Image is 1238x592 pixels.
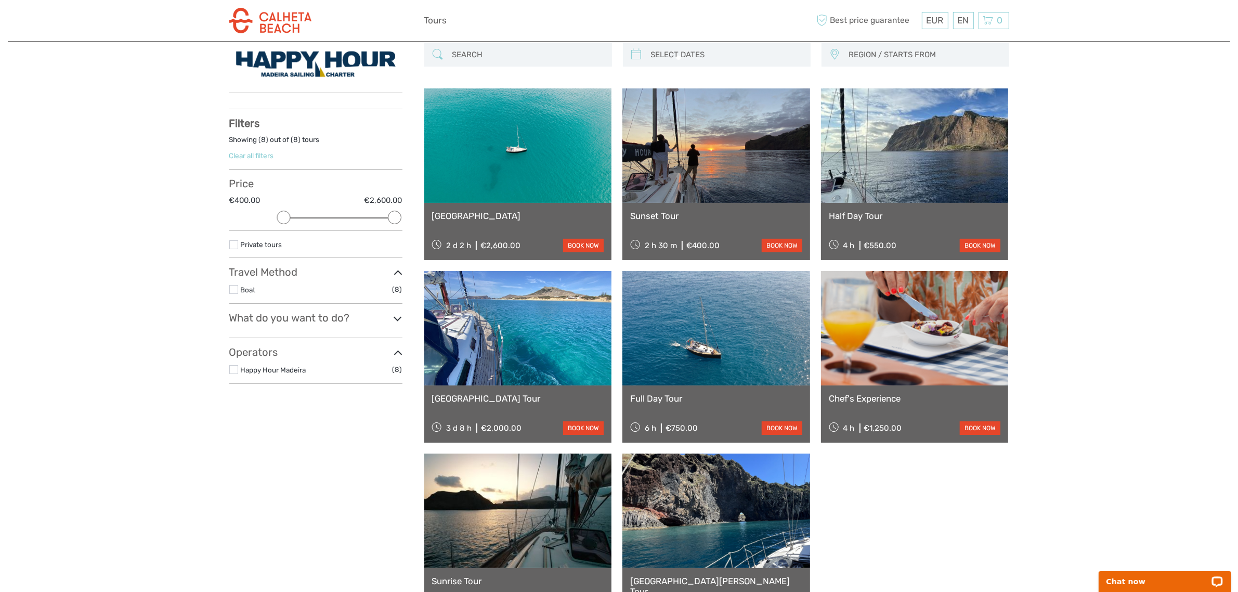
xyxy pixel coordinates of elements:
a: book now [960,421,1000,435]
div: €400.00 [686,241,720,250]
label: 8 [262,135,266,145]
a: book now [960,239,1000,252]
span: 2 h 30 m [645,241,677,250]
div: Showing ( ) out of ( ) tours [229,135,402,151]
span: 2 d 2 h [446,241,471,250]
a: Private tours [241,240,282,249]
span: 4 h [843,241,855,250]
input: SELECT DATES [647,46,805,64]
a: Half Day Tour [829,211,1001,221]
label: €400.00 [229,195,260,206]
span: 0 [996,15,1005,25]
a: Happy Hour Madeira [241,366,306,374]
span: 6 h [645,423,656,433]
div: €1,250.00 [864,423,902,433]
h3: Travel Method [229,266,402,278]
h3: What do you want to do? [229,312,402,324]
a: book now [762,239,802,252]
a: [GEOGRAPHIC_DATA] [432,211,604,221]
a: book now [563,239,604,252]
a: Sunrise Tour [432,576,604,586]
label: €2,600.00 [364,195,402,206]
span: Best price guarantee [814,12,919,29]
div: EN [953,12,974,29]
input: SEARCH [448,46,607,64]
div: €2,000.00 [481,423,522,433]
div: €750.00 [666,423,698,433]
a: book now [762,421,802,435]
button: REGION / STARTS FROM [844,46,1004,63]
span: (8) [393,284,402,295]
a: Chef's Experience [829,393,1001,404]
label: 8 [294,135,298,145]
img: 11377-29-46f0436f-15b8-483a-b066-4cb62cc1c977_logo_thumbnail.png [229,43,402,85]
span: 4 h [843,423,855,433]
a: Tours [424,13,447,28]
a: book now [563,421,604,435]
a: Full Day Tour [630,393,802,404]
h3: Price [229,177,402,190]
a: [GEOGRAPHIC_DATA] Tour [432,393,604,404]
strong: Filters [229,117,260,130]
div: €2,600.00 [480,241,520,250]
a: Boat [241,286,256,294]
div: €550.00 [864,241,897,250]
span: 3 d 8 h [446,423,472,433]
span: (8) [393,364,402,376]
iframe: LiveChat chat widget [1092,559,1238,592]
a: Sunset Tour [630,211,802,221]
a: Clear all filters [229,151,274,160]
img: 3283-3bafb1e0-d569-4aa5-be6e-c19ca52e1a4a_logo_small.png [229,8,311,33]
span: EUR [927,15,944,25]
h3: Operators [229,346,402,358]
